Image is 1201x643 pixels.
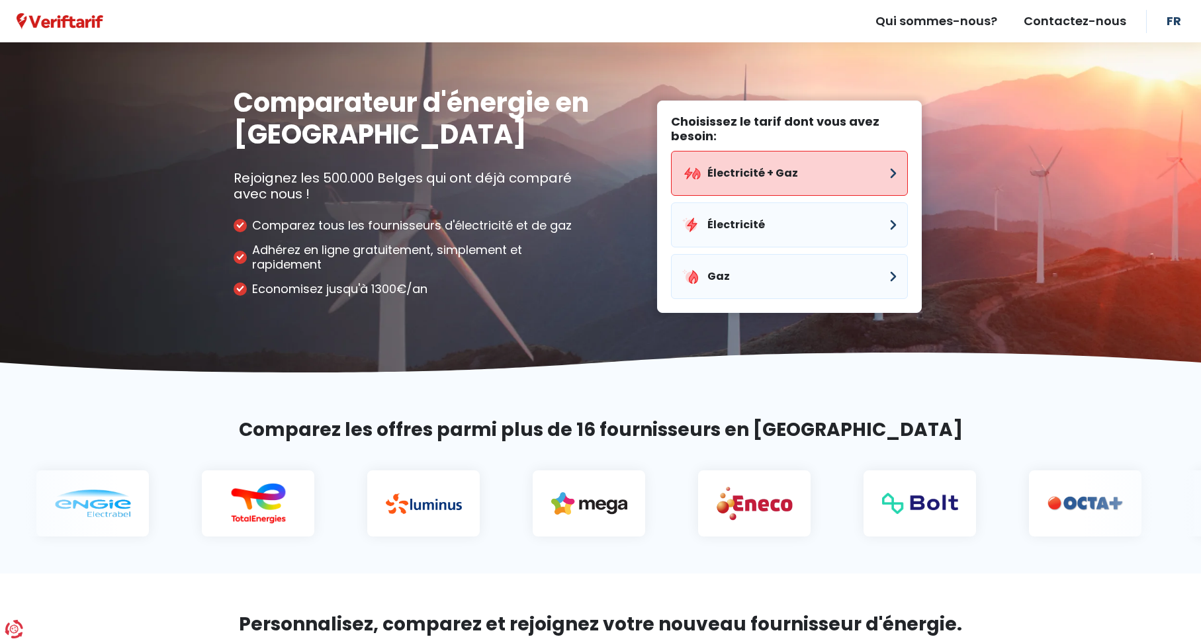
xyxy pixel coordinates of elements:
[234,243,591,272] li: Adhérez en ligne gratuitement, simplement et rapidement
[234,170,591,202] p: Rejoignez les 500.000 Belges qui ont déjà comparé avec nous !
[234,611,968,638] h2: Personnalisez, comparez et rejoignez votre nouveau fournisseur d'énergie.
[17,13,103,30] img: Veriftarif logo
[234,87,591,150] h1: Comparateur d'énergie en [GEOGRAPHIC_DATA]
[551,492,627,515] img: Mega
[671,114,908,143] label: Choisissez le tarif dont vous avez besoin:
[234,416,968,444] h2: Comparez les offres parmi plus de 16 fournisseurs en [GEOGRAPHIC_DATA]
[386,493,462,514] img: Luminus
[17,13,103,30] a: Veriftarif
[671,202,908,247] button: Électricité
[234,218,591,233] li: Comparez tous les fournisseurs d'électricité et de gaz
[671,254,908,299] button: Gaz
[671,151,908,196] button: Électricité + Gaz
[717,486,793,521] img: Eneco
[882,493,958,514] img: Bolt
[220,483,296,524] img: Total Energies
[234,282,591,296] li: Economisez jusqu'à 1300€/an
[1047,496,1124,511] img: Octa +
